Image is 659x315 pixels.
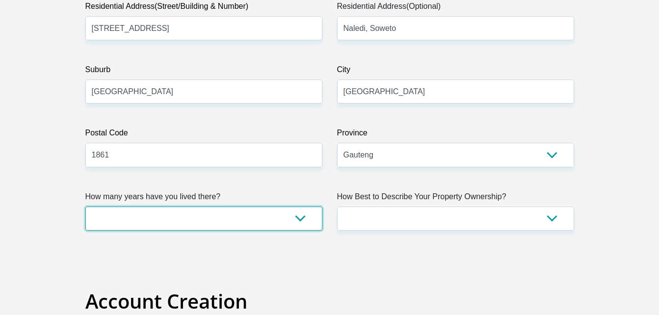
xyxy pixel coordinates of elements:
[337,143,574,167] select: Please Select a Province
[337,64,574,79] label: City
[337,191,574,207] label: How Best to Describe Your Property Ownership?
[337,16,574,40] input: Address line 2 (Optional)
[85,64,322,79] label: Suburb
[85,143,322,167] input: Postal Code
[85,207,322,231] select: Please select a value
[85,16,322,40] input: Valid residential address
[85,79,322,104] input: Suburb
[85,289,574,313] h2: Account Creation
[337,79,574,104] input: City
[337,127,574,143] label: Province
[85,0,322,16] label: Residential Address(Street/Building & Number)
[85,191,322,207] label: How many years have you lived there?
[337,0,574,16] label: Residential Address(Optional)
[85,127,322,143] label: Postal Code
[337,207,574,231] select: Please select a value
